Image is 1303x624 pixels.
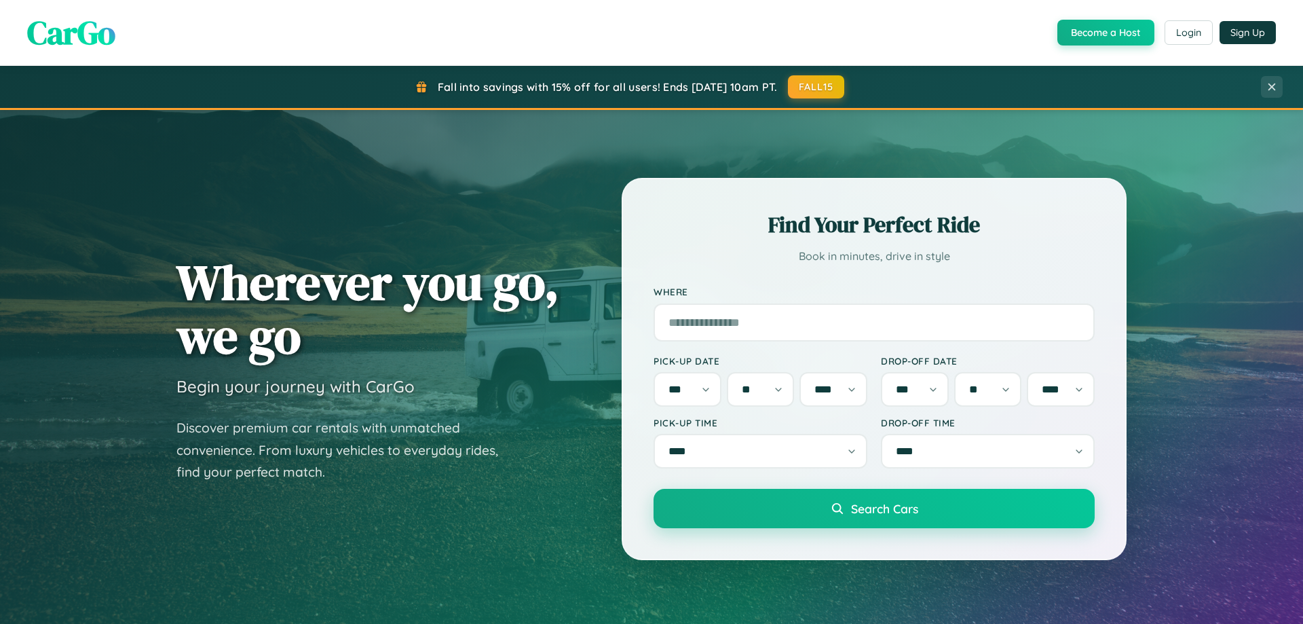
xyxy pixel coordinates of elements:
span: Fall into savings with 15% off for all users! Ends [DATE] 10am PT. [438,80,778,94]
label: Pick-up Date [654,355,867,367]
p: Book in minutes, drive in style [654,246,1095,266]
label: Drop-off Date [881,355,1095,367]
h2: Find Your Perfect Ride [654,210,1095,240]
button: Login [1165,20,1213,45]
span: CarGo [27,10,115,55]
button: Become a Host [1057,20,1154,45]
label: Drop-off Time [881,417,1095,428]
p: Discover premium car rentals with unmatched convenience. From luxury vehicles to everyday rides, ... [176,417,516,483]
span: Search Cars [851,501,918,516]
label: Where [654,287,1095,298]
button: FALL15 [788,75,845,98]
button: Search Cars [654,489,1095,528]
label: Pick-up Time [654,417,867,428]
h1: Wherever you go, we go [176,255,559,363]
h3: Begin your journey with CarGo [176,376,415,397]
button: Sign Up [1220,21,1276,44]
